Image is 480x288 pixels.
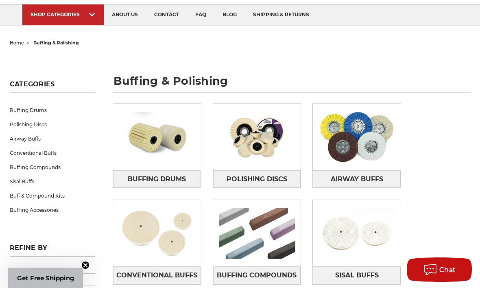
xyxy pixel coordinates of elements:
button: Chat [407,257,472,282]
div: Get Free ShippingClose teaser [8,268,83,288]
h1: buffing & polishing [113,75,470,93]
button: Close teaser [81,261,89,269]
span: Get Free Shipping [17,274,74,282]
a: Buffing Drums [10,103,95,117]
span: Conventional Buffs [116,268,197,282]
h5: Refine by [10,244,95,257]
a: Buffing Compounds [213,266,301,284]
a: about us [104,4,146,25]
a: Sisal Buffs [313,266,401,284]
a: Polishing Discs [213,170,301,188]
a: Buff & Compound Kits [10,189,95,203]
span: Airway Buffs [331,172,383,186]
a: home [10,40,24,46]
span: Buffing Compounds [217,268,297,282]
a: Buffing Compounds [10,160,95,174]
a: contact [146,4,187,25]
a: Conventional Buffs [10,146,95,160]
a: faq [187,4,214,25]
a: Sisal Buffs [10,174,95,189]
a: shipping & returns [245,4,317,25]
a: Conventional Buffs [113,266,201,284]
img: Buffing Drums [113,106,201,168]
a: Buffing Accessories [10,203,95,217]
span: Chat [439,266,456,274]
img: Buffing Compounds [213,202,301,264]
span: Sisal Buffs [335,268,379,282]
span: buffing & polishing [33,40,79,46]
a: Buffing Drums [113,170,201,188]
div: SHOP CATEGORIES [31,11,96,18]
a: blog [214,4,245,25]
span: Buffing Drums [128,172,186,186]
a: Polishing Discs [10,117,95,132]
img: Airway Buffs [313,106,401,168]
img: Sisal Buffs [313,202,401,264]
a: Airway Buffs [313,170,401,188]
a: Airway Buffs [10,132,95,146]
img: Conventional Buffs [113,202,201,264]
h5: Categories [10,80,95,93]
span: Polishing Discs [227,172,287,186]
img: Polishing Discs [213,106,301,168]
